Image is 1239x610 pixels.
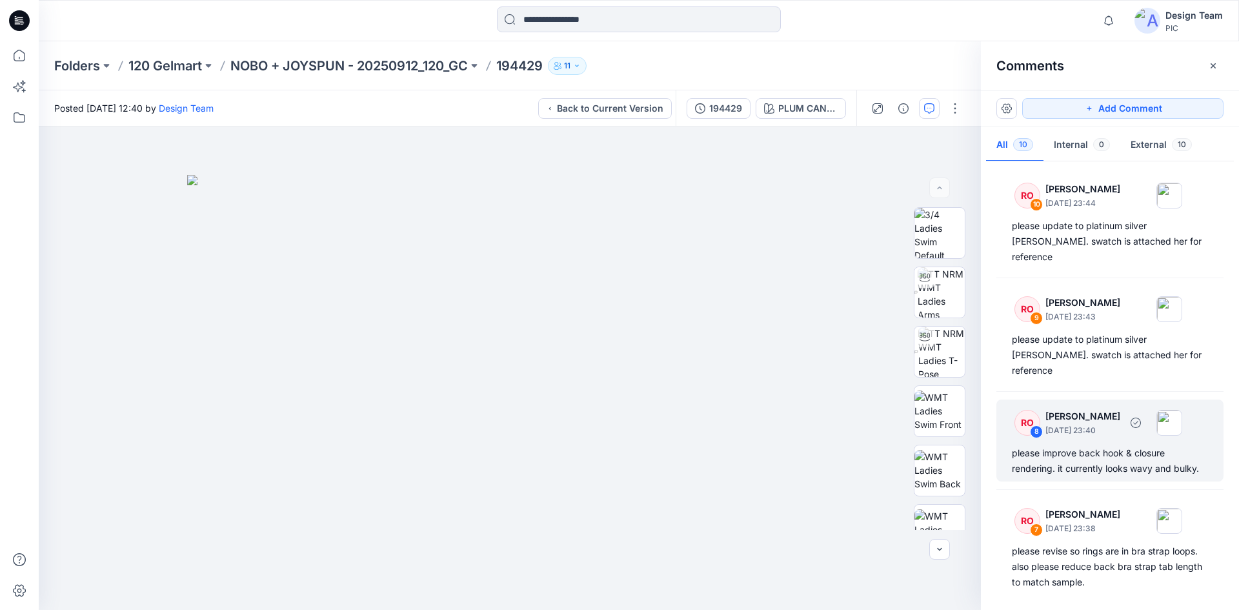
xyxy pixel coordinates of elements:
p: [DATE] 23:38 [1045,522,1120,535]
img: avatar [1134,8,1160,34]
button: 11 [548,57,587,75]
img: WMT Ladies Swim Left [914,509,965,550]
div: RO [1014,508,1040,534]
button: All [986,129,1043,162]
img: TT NRM WMT Ladies Arms Down [918,267,965,318]
a: Design Team [159,103,214,114]
p: [DATE] 23:44 [1045,197,1120,210]
button: Details [893,98,914,119]
button: Add Comment [1022,98,1224,119]
button: 194429 [687,98,750,119]
img: 3/4 Ladies Swim Default [914,208,965,258]
div: RO [1014,410,1040,436]
div: 194429 [709,101,742,116]
div: Design Team [1165,8,1223,23]
p: [DATE] 23:40 [1045,424,1120,437]
h2: Comments [996,58,1064,74]
p: [PERSON_NAME] [1045,507,1120,522]
p: [PERSON_NAME] [1045,295,1120,310]
a: 120 Gelmart [128,57,202,75]
div: please improve back hook & closure rendering. it currently looks wavy and bulky. [1012,445,1208,476]
img: TT NRM WMT Ladies T-Pose [918,327,965,377]
button: PLUM CANDY_PINK MARSHMELLOW [756,98,846,119]
span: 10 [1172,138,1192,151]
div: RO [1014,296,1040,322]
div: PLUM CANDY_PINK MARSHMELLOW [778,101,838,116]
p: [DATE] 23:43 [1045,310,1120,323]
span: 10 [1013,138,1033,151]
a: Folders [54,57,100,75]
p: 11 [564,59,570,73]
p: [PERSON_NAME] [1045,409,1120,424]
button: Back to Current Version [538,98,672,119]
button: Internal [1043,129,1120,162]
div: 9 [1030,312,1043,325]
a: NOBO + JOYSPUN - 20250912_120_GC [230,57,468,75]
span: Posted [DATE] 12:40 by [54,101,214,115]
p: 194429 [496,57,543,75]
span: 0 [1093,138,1110,151]
div: please update to platinum silver [PERSON_NAME]. swatch is attached her for reference [1012,332,1208,378]
div: 7 [1030,524,1043,536]
img: WMT Ladies Swim Back [914,450,965,491]
div: please revise so rings are in bra strap loops. also please reduce back bra strap tab length to ma... [1012,544,1208,590]
img: WMT Ladies Swim Front [914,391,965,431]
div: PIC [1165,23,1223,33]
div: RO [1014,183,1040,208]
div: please update to platinum silver [PERSON_NAME]. swatch is attached her for reference [1012,218,1208,265]
p: [PERSON_NAME] [1045,181,1120,197]
div: 10 [1030,198,1043,211]
div: 8 [1030,425,1043,438]
button: External [1120,129,1202,162]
